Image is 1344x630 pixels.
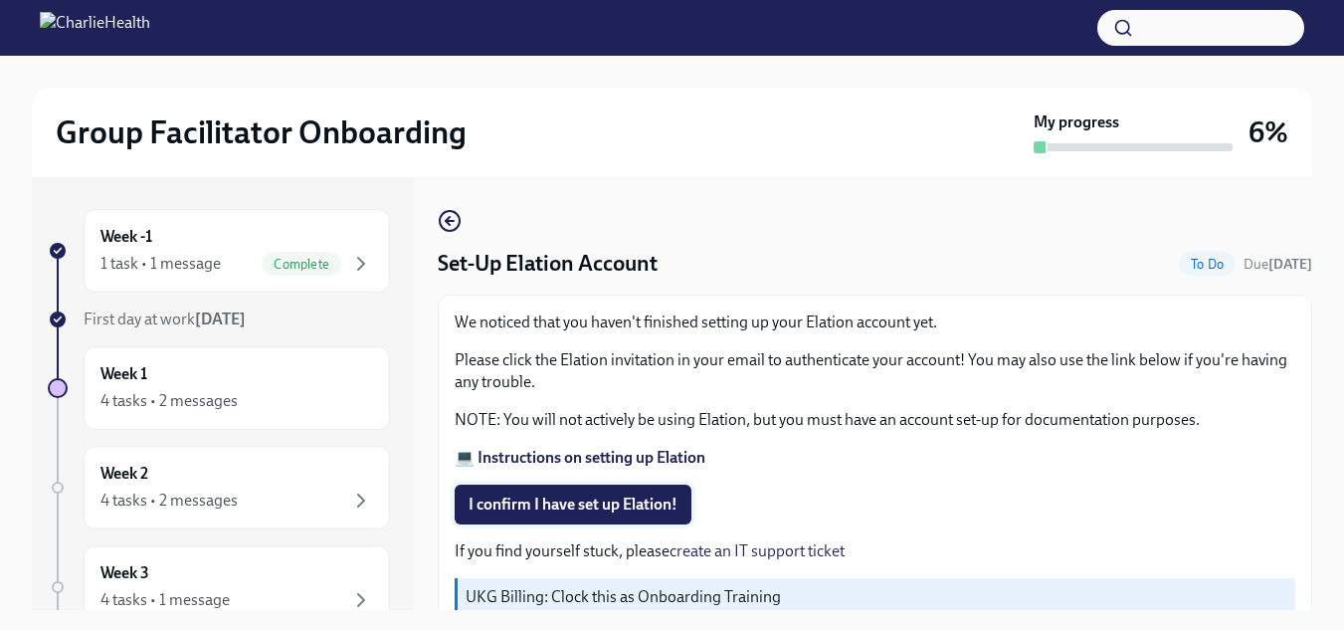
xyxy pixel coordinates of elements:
[455,485,691,525] button: I confirm I have set up Elation!
[100,253,221,275] div: 1 task • 1 message
[438,249,658,279] h4: Set-Up Elation Account
[466,586,1287,608] p: UKG Billing: Clock this as Onboarding Training
[48,545,390,629] a: Week 34 tasks • 1 message
[100,390,238,412] div: 4 tasks • 2 messages
[100,562,149,584] h6: Week 3
[40,12,150,44] img: CharlieHealth
[1034,111,1119,133] strong: My progress
[48,346,390,430] a: Week 14 tasks • 2 messages
[48,446,390,529] a: Week 24 tasks • 2 messages
[48,309,390,330] a: First day at work[DATE]
[1244,255,1312,274] span: September 10th, 2025 10:00
[100,589,230,611] div: 4 tasks • 1 message
[455,312,1295,333] p: We noticed that you haven't finished setting up your Elation account yet.
[56,112,467,152] h2: Group Facilitator Onboarding
[1179,257,1236,272] span: To Do
[195,310,246,328] strong: [DATE]
[1248,114,1288,150] h3: 6%
[455,349,1295,393] p: Please click the Elation invitation in your email to authenticate your account! You may also use ...
[1268,256,1312,273] strong: [DATE]
[455,409,1295,431] p: NOTE: You will not actively be using Elation, but you must have an account set-up for documentati...
[100,463,148,485] h6: Week 2
[48,209,390,293] a: Week -11 task • 1 messageComplete
[100,226,152,248] h6: Week -1
[84,310,246,328] span: First day at work
[100,363,147,385] h6: Week 1
[1244,256,1312,273] span: Due
[100,490,238,512] div: 4 tasks • 2 messages
[455,448,705,467] a: 💻 Instructions on setting up Elation
[469,495,677,515] span: I confirm I have set up Elation!
[455,540,1295,562] p: If you find yourself stuck, please
[262,257,341,272] span: Complete
[670,541,845,560] a: create an IT support ticket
